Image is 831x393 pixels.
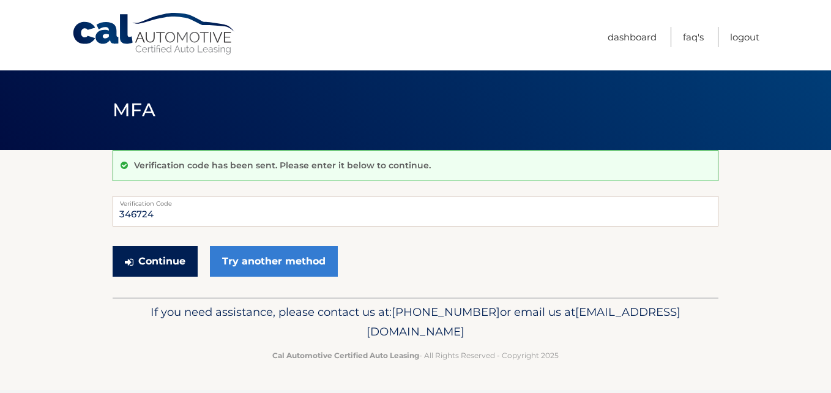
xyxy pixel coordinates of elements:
[113,196,718,226] input: Verification Code
[121,302,710,342] p: If you need assistance, please contact us at: or email us at
[113,246,198,277] button: Continue
[367,305,680,339] span: [EMAIL_ADDRESS][DOMAIN_NAME]
[134,160,431,171] p: Verification code has been sent. Please enter it below to continue.
[683,27,704,47] a: FAQ's
[113,196,718,206] label: Verification Code
[392,305,500,319] span: [PHONE_NUMBER]
[730,27,759,47] a: Logout
[113,99,155,121] span: MFA
[608,27,657,47] a: Dashboard
[272,351,419,360] strong: Cal Automotive Certified Auto Leasing
[210,246,338,277] a: Try another method
[121,349,710,362] p: - All Rights Reserved - Copyright 2025
[72,12,237,56] a: Cal Automotive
